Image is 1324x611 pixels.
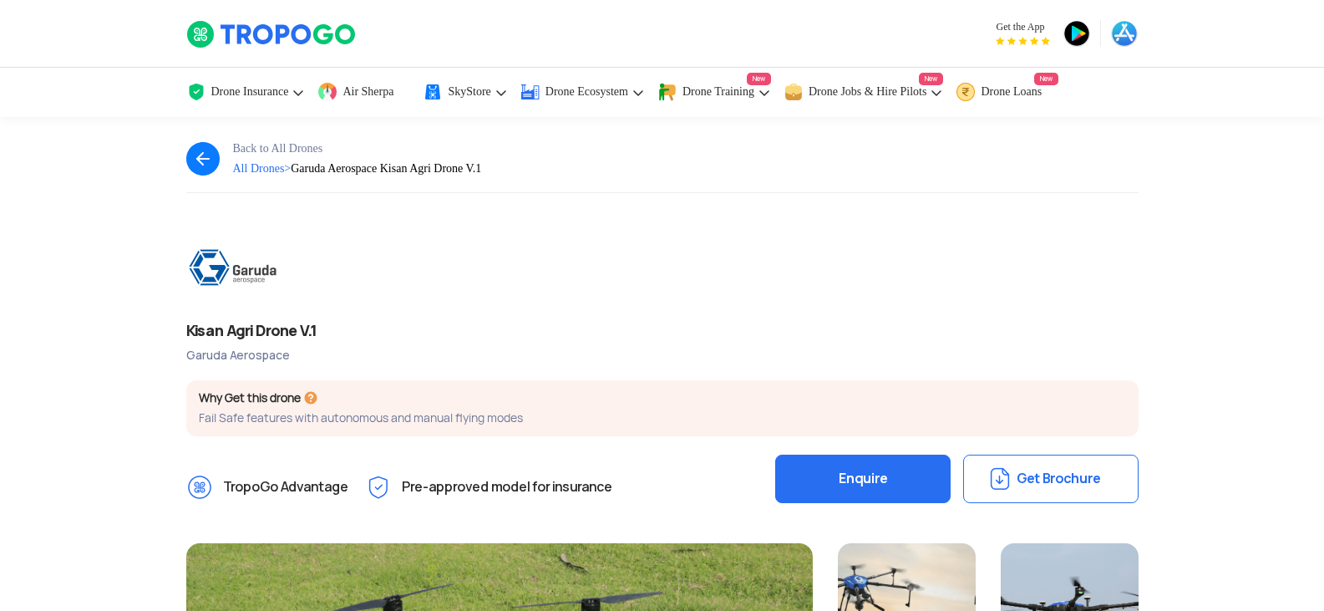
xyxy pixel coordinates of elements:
img: TropoGo Logo [186,20,358,48]
button: Enquire [775,455,951,503]
button: Get Brochure [963,455,1139,503]
a: Drone Ecosystem [520,68,645,117]
div: Back to All Drones [233,142,482,155]
div: Garuda Aerospace [186,348,1139,364]
a: Air Sherpa [317,68,410,117]
a: Drone TrainingNew [657,68,771,117]
span: > [284,162,291,175]
span: New [747,73,771,85]
img: ic_playstore.png [1063,20,1090,47]
span: Get the App [996,20,1050,33]
p: Why Get this drone [199,390,1126,406]
span: SkyStore [448,85,490,99]
span: All Drones [233,162,292,175]
a: Drone LoansNew [956,68,1058,117]
img: ic_Pre-approved.png [365,474,392,501]
span: New [919,73,943,85]
span: TropoGo Advantage [223,474,348,501]
img: ic_help.svg [303,390,318,405]
a: Drone Insurance [186,68,306,117]
span: Drone Ecosystem [545,85,628,99]
img: App Raking [996,37,1050,45]
img: ic_TropoGo_Advantage.png [186,474,213,501]
a: Drone Jobs & Hire PilotsNew [784,68,944,117]
span: Garuda Aerospace Kisan Agri Drone V.1 [291,162,481,175]
span: Drone Insurance [211,85,289,99]
img: ic_garuda.png [186,235,337,300]
span: Drone Loans [981,85,1042,99]
div: Kisan Agri Drone V.1 [186,320,1139,341]
p: Fail Safe features with autonomous and manual flying modes [199,410,1126,426]
a: SkyStore [423,68,507,117]
span: Drone Jobs & Hire Pilots [809,85,927,99]
span: New [1034,73,1058,85]
span: Drone Training [682,85,754,99]
img: ic_appstore.png [1111,20,1138,47]
span: Air Sherpa [342,85,393,99]
span: Pre-approved model for insurance [402,474,612,501]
